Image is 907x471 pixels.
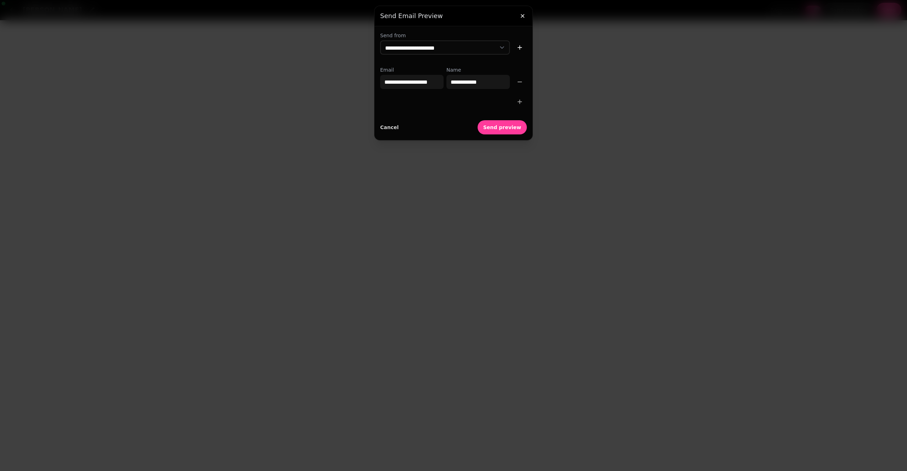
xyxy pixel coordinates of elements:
span: Send preview [483,125,521,130]
button: Cancel [380,120,399,134]
button: Send preview [478,120,527,134]
h3: Send email preview [380,12,527,20]
span: Cancel [380,125,399,130]
label: Email [380,66,444,73]
label: Name [446,66,510,73]
label: Send from [380,32,527,39]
